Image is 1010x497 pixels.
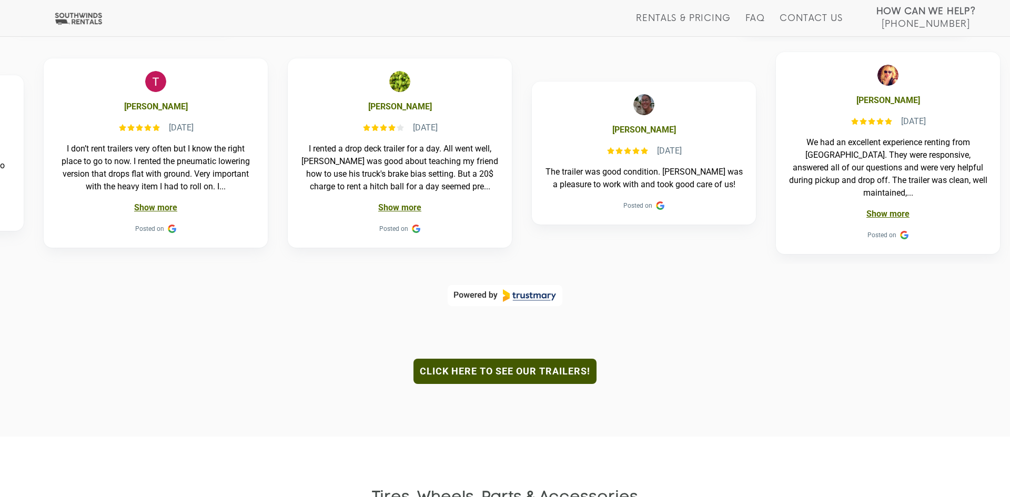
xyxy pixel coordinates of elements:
a: Powered by Trustmary [454,289,556,302]
div: We had an excellent experience renting from [GEOGRAPHIC_DATA]. They were responsive, answered all... [791,136,990,199]
b: [PERSON_NAME] [126,100,190,113]
img: Google Reviews [903,231,911,239]
div: [DATE] [171,121,196,134]
b: [PERSON_NAME] [614,124,678,136]
div: Google [170,225,179,233]
img: Jennifer Wampler [636,94,657,115]
img: Google Reviews [415,225,423,233]
a: Show more [137,202,180,212]
img: Chelsey Layton [880,65,901,86]
img: Google Reviews [659,201,667,210]
a: Show more [869,209,912,219]
div: The trailer was good condition. [PERSON_NAME] was a pleasure to work with and took good care of us! [547,166,746,191]
div: [DATE] [415,121,440,134]
span: Posted on [870,229,899,241]
b: [PERSON_NAME] [370,100,434,113]
a: Show more [381,202,424,212]
strong: How Can We Help? [876,6,976,17]
div: I don’t rent trailers very often but I know the right place to go to now. I rented the pneumatic ... [59,143,258,193]
div: Google [415,225,423,233]
img: Ben Vz [392,71,413,92]
a: FAQ [745,13,765,36]
img: Tom Hunter [148,71,169,92]
span: Posted on [138,222,167,235]
div: [DATE] [903,115,928,128]
div: I rented a drop deck trailer for a day. All went well, [PERSON_NAME] was good about teaching my f... [303,143,502,193]
img: Google Reviews [170,225,179,233]
span: [PHONE_NUMBER] [882,19,970,29]
div: Google [903,231,911,239]
div: [DATE] [659,145,684,157]
a: Click here to see our trailers! [413,359,597,384]
b: [PERSON_NAME] [858,94,922,107]
span: Posted on [626,199,655,212]
a: How Can We Help? [PHONE_NUMBER] [876,5,976,28]
a: Rentals & Pricing [636,13,730,36]
img: Southwinds Rentals Logo [53,12,104,25]
div: Google [659,201,667,210]
span: Posted on [382,222,411,235]
a: Contact Us [780,13,842,36]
